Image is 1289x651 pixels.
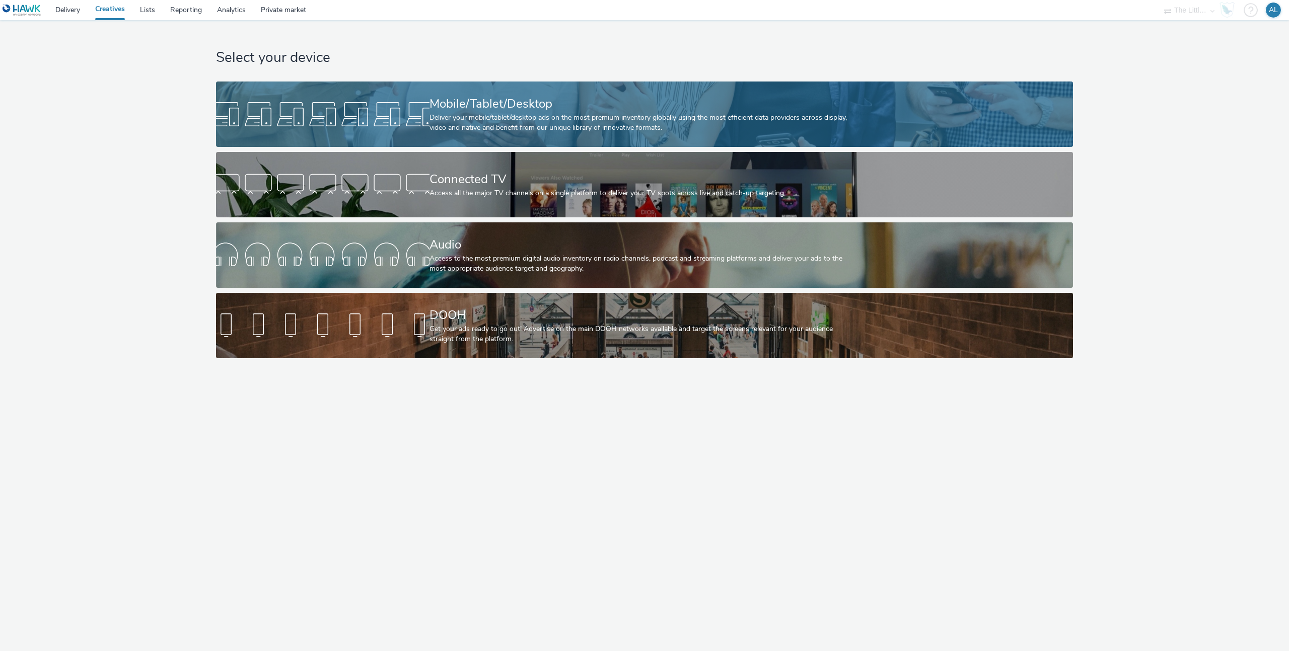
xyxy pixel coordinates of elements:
[429,171,856,188] div: Connected TV
[429,306,856,324] div: DOOH
[429,188,856,198] div: Access all the major TV channels on a single platform to deliver your TV spots across live and ca...
[1269,3,1278,18] div: AL
[429,113,856,133] div: Deliver your mobile/tablet/desktop ads on the most premium inventory globally using the most effi...
[216,48,1073,67] h1: Select your device
[1220,2,1235,18] img: Hawk Academy
[216,293,1073,358] a: DOOHGet your ads ready to go out! Advertise on the main DOOH networks available and target the sc...
[216,152,1073,217] a: Connected TVAccess all the major TV channels on a single platform to deliver your TV spots across...
[429,254,856,274] div: Access to the most premium digital audio inventory on radio channels, podcast and streaming platf...
[216,82,1073,147] a: Mobile/Tablet/DesktopDeliver your mobile/tablet/desktop ads on the most premium inventory globall...
[3,4,41,17] img: undefined Logo
[1220,2,1239,18] a: Hawk Academy
[429,324,856,345] div: Get your ads ready to go out! Advertise on the main DOOH networks available and target the screen...
[429,95,856,113] div: Mobile/Tablet/Desktop
[216,222,1073,288] a: AudioAccess to the most premium digital audio inventory on radio channels, podcast and streaming ...
[429,236,856,254] div: Audio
